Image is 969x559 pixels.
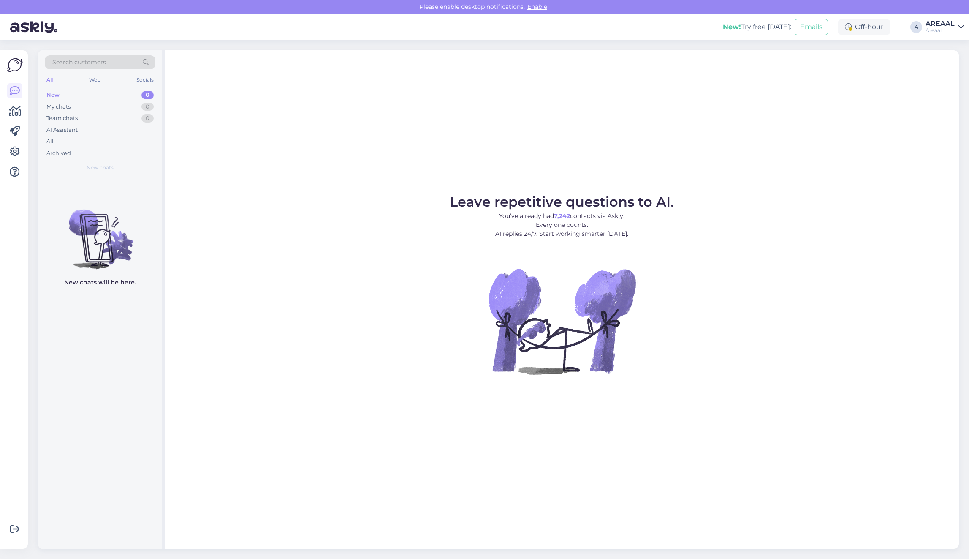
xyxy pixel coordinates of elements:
[554,212,570,220] b: 7,242
[795,19,828,35] button: Emails
[525,3,550,11] span: Enable
[46,126,78,134] div: AI Assistant
[64,278,136,287] p: New chats will be here.
[45,74,54,85] div: All
[486,245,638,397] img: No Chat active
[723,22,791,32] div: Try free [DATE]:
[135,74,155,85] div: Socials
[723,23,741,31] b: New!
[926,20,955,27] div: AREAAL
[141,114,154,123] div: 0
[46,114,78,123] div: Team chats
[910,21,922,33] div: A
[141,103,154,111] div: 0
[7,57,23,73] img: Askly Logo
[87,74,102,85] div: Web
[450,212,674,238] p: You’ve already had contacts via Askly. Every one counts. AI replies 24/7. Start working smarter [...
[46,103,71,111] div: My chats
[52,58,106,67] span: Search customers
[46,137,54,146] div: All
[38,194,162,270] img: No chats
[926,27,955,34] div: Areaal
[87,164,114,172] span: New chats
[46,149,71,158] div: Archived
[450,194,674,210] span: Leave repetitive questions to AI.
[838,19,890,35] div: Off-hour
[141,91,154,99] div: 0
[46,91,60,99] div: New
[926,20,964,34] a: AREAALAreaal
